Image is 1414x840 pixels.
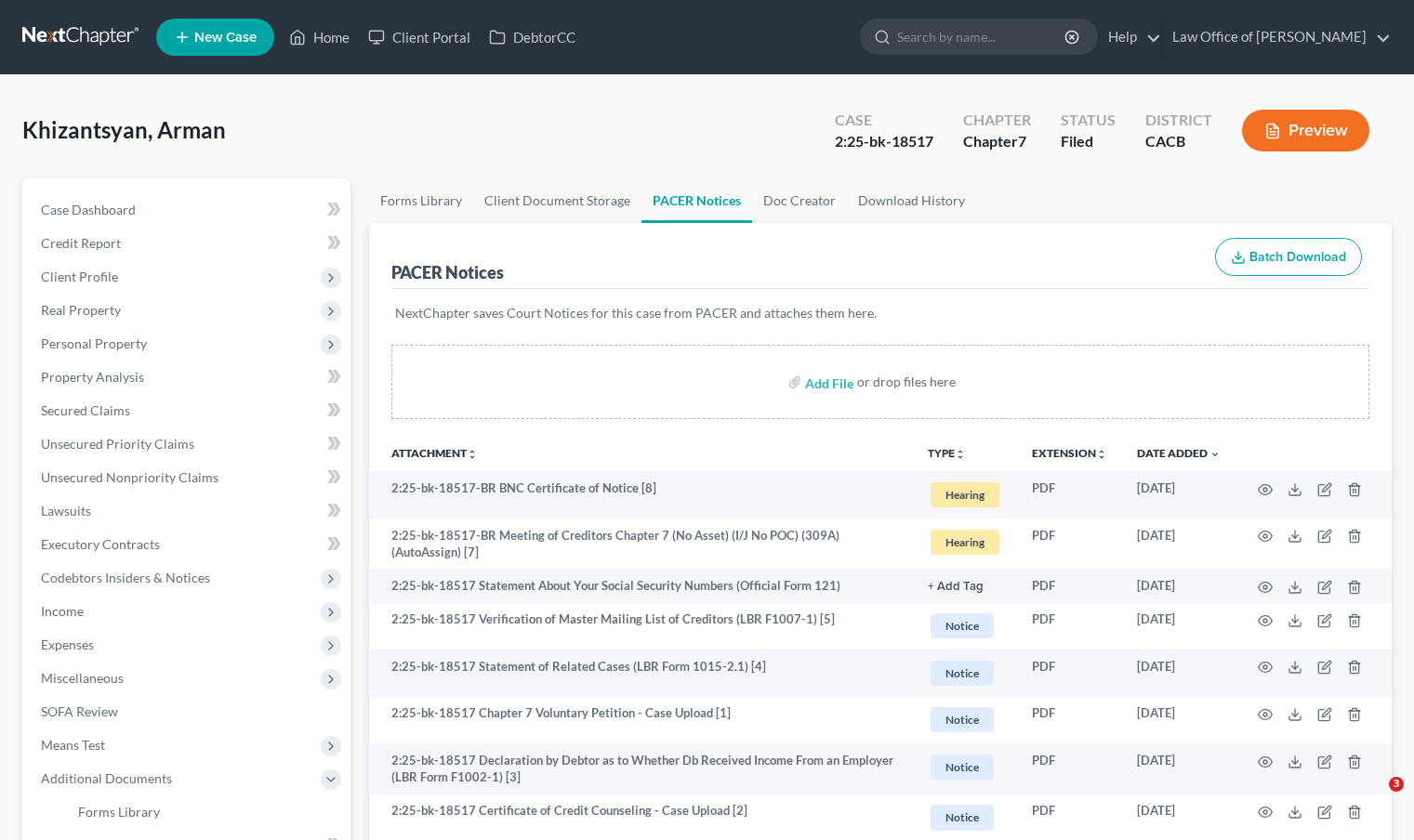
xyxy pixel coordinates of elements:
[1061,131,1116,152] div: Filed
[41,670,124,686] span: Miscellaneous
[835,110,933,131] div: Case
[1061,110,1116,131] div: Status
[928,577,1002,595] a: + Add Tag
[1122,697,1236,744] td: [DATE]
[1137,446,1221,460] a: Date Added expand_more
[1096,449,1107,460] i: unfold_more
[1242,110,1369,151] button: Preview
[928,448,966,460] button: TYPEunfold_more
[473,178,641,223] a: Client Document Storage
[928,704,1002,735] a: Notice
[41,202,136,217] span: Case Dashboard
[391,446,478,460] a: Attachmentunfold_more
[931,755,994,780] span: Notice
[26,461,350,494] a: Unsecured Nonpriority Claims
[26,361,350,394] a: Property Analysis
[41,335,147,351] span: Personal Property
[641,178,752,223] a: PACER Notices
[1099,20,1161,54] a: Help
[26,695,350,728] a: SOFA Review
[369,569,913,602] td: 2:25-bk-18517 Statement About Your Social Security Numbers (Official Form 121)
[847,178,976,223] a: Download History
[1249,249,1346,265] span: Batch Download
[1017,518,1122,570] td: PDF
[1122,518,1236,570] td: [DATE]
[1122,650,1236,697] td: [DATE]
[931,530,999,555] span: Hearing
[41,469,218,485] span: Unsecured Nonpriority Claims
[41,302,121,318] span: Real Property
[1163,20,1391,54] a: Law Office of [PERSON_NAME]
[835,131,933,152] div: 2:25-bk-18517
[897,20,1067,54] input: Search by name...
[928,752,1002,782] a: Notice
[931,482,999,507] span: Hearing
[369,697,913,744] td: 2:25-bk-18517 Chapter 7 Voluntary Petition - Case Upload [1]
[395,304,1366,322] p: NextChapter saves Court Notices for this case from PACER and attaches them here.
[928,658,1002,689] a: Notice
[41,369,144,385] span: Property Analysis
[1122,569,1236,602] td: [DATE]
[1145,131,1212,152] div: CACB
[931,661,994,686] span: Notice
[1209,449,1221,460] i: expand_more
[391,261,504,283] div: PACER Notices
[26,394,350,427] a: Secured Claims
[931,805,994,830] span: Notice
[1017,569,1122,602] td: PDF
[26,528,350,561] a: Executory Contracts
[369,743,913,794] td: 2:25-bk-18517 Declaration by Debtor as to Whether Db Received Income From an Employer (LBR Form F...
[41,603,84,619] span: Income
[467,449,478,460] i: unfold_more
[928,479,1002,510] a: Hearing
[41,269,118,284] span: Client Profile
[41,737,105,753] span: Means Test
[359,20,480,54] a: Client Portal
[1032,446,1107,460] a: Extensionunfold_more
[752,178,847,223] a: Doc Creator
[928,610,1002,641] a: Notice
[22,116,226,143] span: Khizantsyan, Arman
[1017,471,1122,518] td: PDF
[1017,650,1122,697] td: PDF
[1122,743,1236,794] td: [DATE]
[1122,471,1236,518] td: [DATE]
[1017,603,1122,650] td: PDF
[280,20,359,54] a: Home
[963,110,1031,131] div: Chapter
[41,436,194,452] span: Unsecured Priority Claims
[26,427,350,461] a: Unsecured Priority Claims
[931,707,994,732] span: Notice
[41,770,172,786] span: Additional Documents
[1018,132,1026,150] span: 7
[928,581,984,593] button: + Add Tag
[63,795,350,829] a: Forms Library
[1215,238,1362,277] button: Batch Download
[1389,777,1404,792] span: 3
[369,650,913,697] td: 2:25-bk-18517 Statement of Related Cases (LBR Form 1015-2.1) [4]
[955,449,966,460] i: unfold_more
[26,227,350,260] a: Credit Report
[26,494,350,528] a: Lawsuits
[963,131,1031,152] div: Chapter
[26,193,350,227] a: Case Dashboard
[857,373,956,391] div: or drop files here
[1351,777,1395,821] iframe: Intercom live chat
[41,703,118,719] span: SOFA Review
[931,613,994,638] span: Notice
[369,471,913,518] td: 2:25-bk-18517-BR BNC Certificate of Notice [8]
[928,802,1002,833] a: Notice
[41,637,94,652] span: Expenses
[369,518,913,570] td: 2:25-bk-18517-BR Meeting of Creditors Chapter 7 (No Asset) (I/J No POC) (309A) (AutoAssign) [7]
[1122,603,1236,650] td: [DATE]
[369,178,473,223] a: Forms Library
[480,20,585,54] a: DebtorCC
[41,235,121,251] span: Credit Report
[41,503,91,518] span: Lawsuits
[41,570,210,585] span: Codebtors Insiders & Notices
[194,31,257,45] span: New Case
[41,402,130,418] span: Secured Claims
[1145,110,1212,131] div: District
[41,536,160,552] span: Executory Contracts
[1017,697,1122,744] td: PDF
